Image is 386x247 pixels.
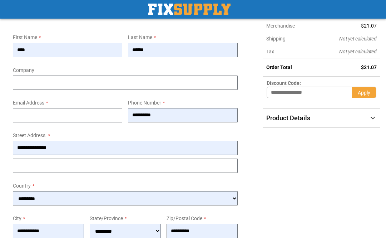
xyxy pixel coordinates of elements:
[339,49,377,54] span: Not yet calculated
[148,4,231,15] img: Fix Industrial Supply
[13,34,37,40] span: First Name
[13,132,45,138] span: Street Address
[13,215,21,221] span: City
[13,67,34,73] span: Company
[13,100,44,106] span: Email Address
[339,36,377,42] span: Not yet calculated
[266,64,292,70] strong: Order Total
[267,80,301,86] span: Discount Code:
[352,87,376,98] button: Apply
[13,183,31,189] span: Country
[90,215,123,221] span: State/Province
[167,215,202,221] span: Zip/Postal Code
[358,90,370,96] span: Apply
[263,45,315,58] th: Tax
[128,100,161,106] span: Phone Number
[148,4,231,15] a: store logo
[361,64,377,70] span: $21.07
[266,114,310,122] span: Product Details
[128,34,152,40] span: Last Name
[266,36,286,42] span: Shipping
[361,23,377,29] span: $21.07
[263,19,315,32] th: Merchandise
